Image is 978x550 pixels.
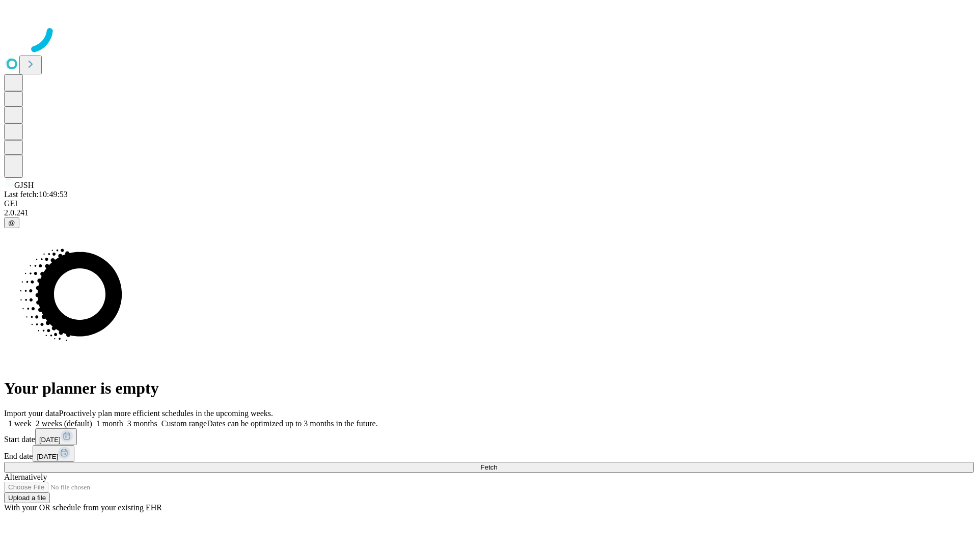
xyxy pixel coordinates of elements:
[96,419,123,428] span: 1 month
[4,428,974,445] div: Start date
[4,208,974,217] div: 2.0.241
[4,473,47,481] span: Alternatively
[127,419,157,428] span: 3 months
[4,445,974,462] div: End date
[35,428,77,445] button: [DATE]
[4,503,162,512] span: With your OR schedule from your existing EHR
[4,199,974,208] div: GEI
[8,419,32,428] span: 1 week
[8,219,15,227] span: @
[4,409,59,418] span: Import your data
[37,453,58,460] span: [DATE]
[480,463,497,471] span: Fetch
[207,419,377,428] span: Dates can be optimized up to 3 months in the future.
[59,409,273,418] span: Proactively plan more efficient schedules in the upcoming weeks.
[33,445,74,462] button: [DATE]
[4,190,68,199] span: Last fetch: 10:49:53
[161,419,207,428] span: Custom range
[4,462,974,473] button: Fetch
[4,217,19,228] button: @
[4,379,974,398] h1: Your planner is empty
[36,419,92,428] span: 2 weeks (default)
[14,181,34,189] span: GJSH
[4,492,50,503] button: Upload a file
[39,436,61,444] span: [DATE]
